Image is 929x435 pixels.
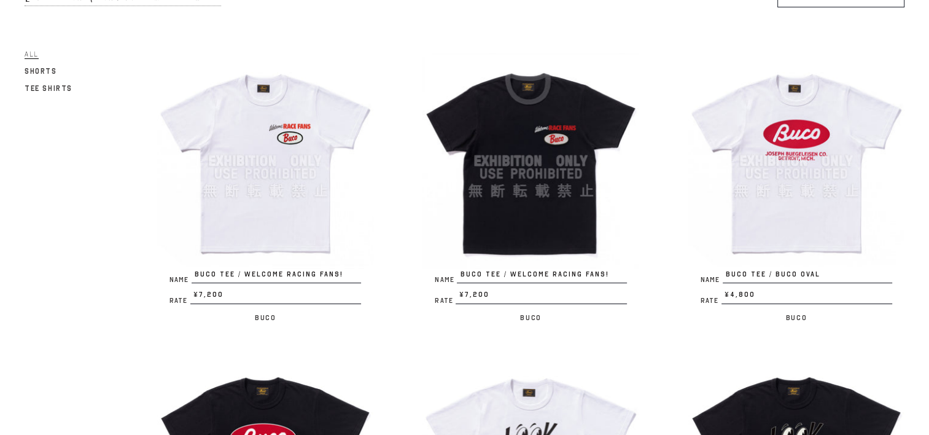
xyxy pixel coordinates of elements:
[25,81,72,96] a: Tee Shirts
[190,289,361,304] span: ¥7,200
[25,47,39,61] a: All
[688,53,904,269] img: BUCO TEE / BUCO OVAL
[157,310,373,325] p: Buco
[422,53,639,325] a: BUCO TEE / WELCOME RACING FANS! NameBUCO TEE / WELCOME RACING FANS! Rate¥7,200 Buco
[457,269,626,284] span: BUCO TEE / WELCOME RACING FANS!
[422,53,639,269] img: BUCO TEE / WELCOME RACING FANS!
[157,53,373,325] a: BUCO TEE / WELCOME RACING FANS! NameBUCO TEE / WELCOME RACING FANS! Rate¥7,200 Buco
[701,276,723,283] span: Name
[688,310,904,325] p: Buco
[435,276,457,283] span: Name
[25,50,39,59] span: All
[192,269,361,284] span: BUCO TEE / WELCOME RACING FANS!
[456,289,626,304] span: ¥7,200
[723,269,892,284] span: BUCO TEE / BUCO OVAL
[422,310,639,325] p: Buco
[721,289,892,304] span: ¥4,800
[169,276,192,283] span: Name
[25,67,57,76] span: Shorts
[701,297,721,304] span: Rate
[25,84,72,93] span: Tee Shirts
[688,53,904,325] a: BUCO TEE / BUCO OVAL NameBUCO TEE / BUCO OVAL Rate¥4,800 Buco
[169,297,190,304] span: Rate
[157,53,373,269] img: BUCO TEE / WELCOME RACING FANS!
[25,64,57,79] a: Shorts
[435,297,456,304] span: Rate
